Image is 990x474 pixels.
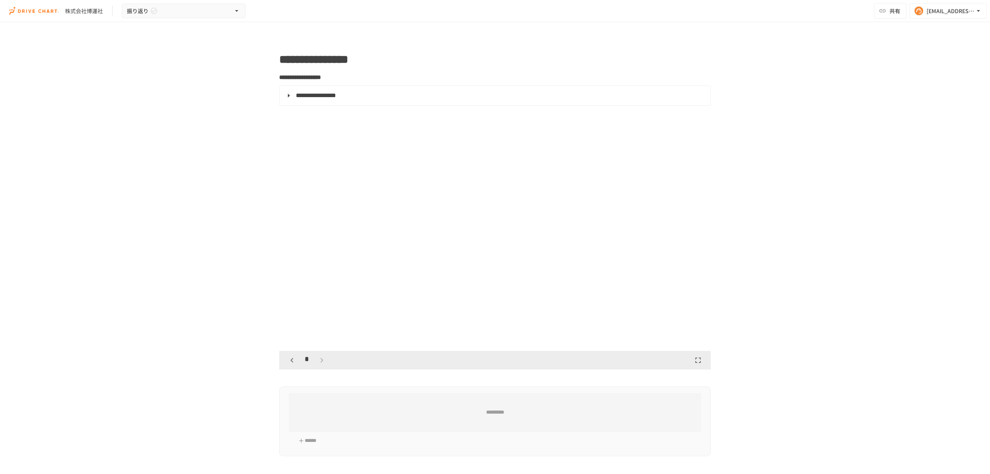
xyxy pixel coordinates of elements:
span: 共有 [889,7,900,15]
span: 振り返り [127,6,148,16]
img: i9VDDS9JuLRLX3JIUyK59LcYp6Y9cayLPHs4hOxMB9W [9,5,59,17]
div: 株式会社博運社 [65,7,103,15]
div: [EMAIL_ADDRESS][DOMAIN_NAME] [927,6,975,16]
button: 振り返り [122,3,246,19]
button: 共有 [874,3,906,19]
button: [EMAIL_ADDRESS][DOMAIN_NAME] [910,3,987,19]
